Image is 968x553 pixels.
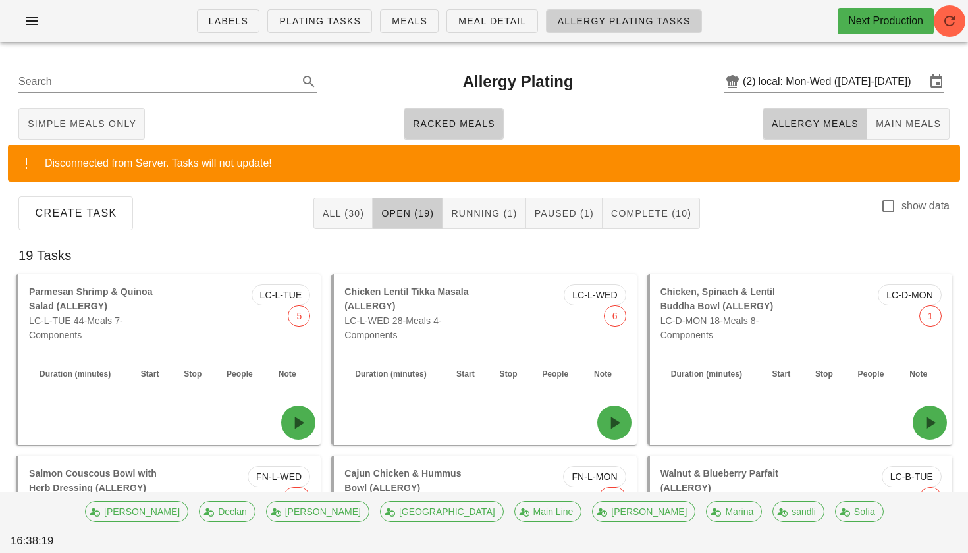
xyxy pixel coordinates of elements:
span: Simple Meals Only [27,118,136,129]
button: Racked Meals [404,108,504,140]
button: All (30) [313,197,373,229]
button: Simple Meals Only [18,108,145,140]
span: Labels [208,16,249,26]
span: Main Meals [875,118,941,129]
button: Create Task [18,196,133,230]
div: LC-D-MON 18-Meals 8-Components [653,276,801,350]
span: LC-L-WED [572,285,617,305]
span: 6 [612,306,618,326]
a: Plating Tasks [267,9,372,33]
th: Note [583,363,626,384]
div: 19 Tasks [8,234,960,276]
span: 8 [928,488,933,508]
button: Allergy Meals [763,108,867,140]
div: LC-B-TUE 7-Meals 5-Components [653,458,801,532]
label: show data [901,199,950,213]
span: All (30) [322,208,364,219]
th: Note [899,363,942,384]
span: Allergy Meals [771,118,859,129]
span: 5 [296,306,302,326]
th: People [531,363,583,384]
span: Open (19) [381,208,434,219]
div: Next Production [848,13,923,29]
span: 15 [292,488,302,508]
b: Parmesan Shrimp & Quinoa Salad (ALLERGY) [29,286,153,311]
button: Complete (10) [603,197,700,229]
th: Duration (minutes) [660,363,762,384]
b: Chicken, Spinach & Lentil Buddha Bowl (ALLERGY) [660,286,775,311]
th: Duration (minutes) [344,363,446,384]
span: Sofia [843,502,874,521]
span: FN-L-MON [572,467,617,487]
span: LC-B-TUE [890,467,933,487]
a: Meals [380,9,439,33]
span: [PERSON_NAME] [94,502,180,521]
span: 1 [928,306,933,326]
span: [PERSON_NAME] [274,502,360,521]
span: Marina [714,502,753,521]
div: 16:38:19 [8,530,88,552]
span: Paused (1) [534,208,594,219]
th: Start [761,363,805,384]
span: LC-D-MON [886,285,933,305]
span: Allergy Plating Tasks [557,16,691,26]
span: Declan [207,502,247,521]
a: Allergy Plating Tasks [546,9,702,33]
th: Stop [805,363,847,384]
button: Main Meals [867,108,950,140]
button: Open (19) [373,197,443,229]
h2: Allergy Plating [463,70,574,93]
th: Stop [489,363,532,384]
span: Racked Meals [412,118,495,129]
b: Chicken Lentil Tikka Masala (ALLERGY) [344,286,468,311]
span: FN-L-WED [256,467,302,487]
a: Meal Detail [446,9,537,33]
th: People [847,363,900,384]
th: Start [446,363,489,384]
span: sandli [781,502,816,521]
button: Paused (1) [526,197,603,229]
span: Plating Tasks [279,16,361,26]
th: People [216,363,268,384]
th: Note [268,363,311,384]
span: 13 [607,488,618,508]
span: Create Task [34,207,117,219]
div: FN-L-WED 17-Meals 6-Components [21,458,170,532]
div: (2) [743,75,759,88]
span: Meal Detail [458,16,526,26]
span: Main Line [522,502,573,521]
div: LC-L-TUE 44-Meals 7-Components [21,276,170,350]
span: [PERSON_NAME] [601,502,687,521]
div: Disconnected from Server. Tasks will not update! [45,155,950,171]
span: Complete (10) [610,208,691,219]
span: [GEOGRAPHIC_DATA] [388,502,495,521]
span: LC-L-TUE [260,285,302,305]
button: Running (1) [443,197,525,229]
span: Running (1) [450,208,517,219]
a: Labels [197,9,260,33]
th: Duration (minutes) [29,363,130,384]
b: Salmon Couscous Bowl with Herb Dressing (ALLERGY) [29,468,157,493]
b: Walnut & Blueberry Parfait (ALLERGY) [660,468,778,493]
div: LC-L-WED 28-Meals 4-Components [336,276,485,350]
span: Meals [391,16,427,26]
div: FN-L-MON 12-Meals 8-Components [336,458,485,532]
th: Start [130,363,174,384]
b: Cajun Chicken & Hummus Bowl (ALLERGY) [344,468,461,493]
th: Stop [173,363,216,384]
